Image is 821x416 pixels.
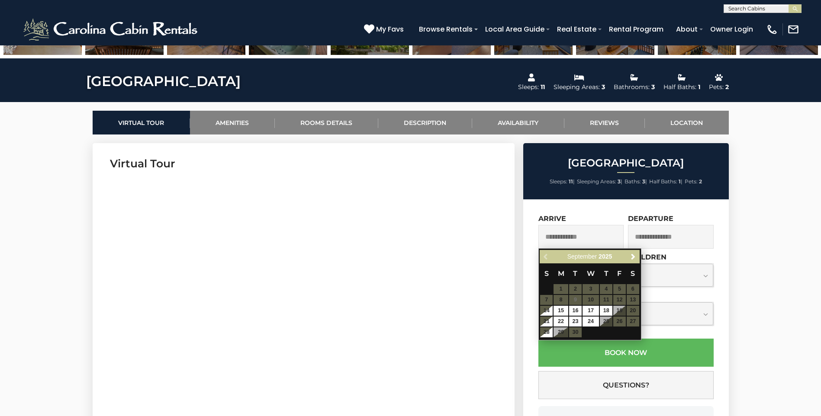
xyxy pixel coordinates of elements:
a: Virtual Tour [93,111,190,134]
span: Wednesday [587,269,595,278]
a: Browse Rentals [415,22,477,37]
label: Arrive [538,214,566,223]
a: Local Area Guide [481,22,549,37]
a: 24 [583,317,599,326]
span: Tuesday [573,269,577,278]
strong: 3 [642,178,645,185]
a: Owner Login [706,22,757,37]
span: Saturday [631,269,635,278]
img: phone-regular-white.png [766,23,778,35]
span: Friday [617,269,621,278]
img: White-1-2.png [22,16,201,42]
span: September [567,253,597,260]
a: 14 [540,306,553,316]
a: Amenities [190,111,275,134]
span: Thursday [604,269,609,278]
strong: 2 [699,178,702,185]
button: Questions? [538,371,714,399]
h2: [GEOGRAPHIC_DATA] [525,157,727,169]
a: 28 [540,327,553,337]
span: Baths: [625,178,641,185]
strong: 3 [618,178,621,185]
a: My Favs [364,24,406,35]
li: | [649,176,683,187]
iframe: YouTube video player [110,180,479,387]
span: Monday [558,269,564,278]
label: Children [628,253,666,261]
span: Pets: [685,178,698,185]
span: Sleeps: [550,178,567,185]
label: Departure [628,214,673,223]
a: Rental Program [605,22,668,37]
li: | [577,176,622,187]
li: | [550,176,575,187]
a: 18 [600,306,612,316]
strong: 11 [569,178,573,185]
a: Real Estate [553,22,601,37]
span: My Favs [376,24,404,35]
img: mail-regular-white.png [787,23,799,35]
a: Next [628,251,639,262]
a: 16 [569,306,582,316]
a: 21 [540,317,553,326]
span: Next [630,253,637,260]
a: About [672,22,702,37]
span: Half Baths: [649,178,677,185]
h3: Virtual Tour [110,156,497,171]
button: Book Now [538,339,714,367]
a: Availability [472,111,564,134]
a: Location [645,111,729,134]
a: Reviews [564,111,645,134]
a: 17 [583,306,599,316]
a: 15 [554,306,568,316]
span: Sleeping Areas: [577,178,616,185]
span: 2025 [599,253,612,260]
a: 23 [569,317,582,326]
span: Sunday [544,269,549,278]
li: | [625,176,647,187]
a: 22 [554,317,568,326]
a: Description [378,111,472,134]
strong: 1 [679,178,681,185]
a: Rooms Details [275,111,378,134]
